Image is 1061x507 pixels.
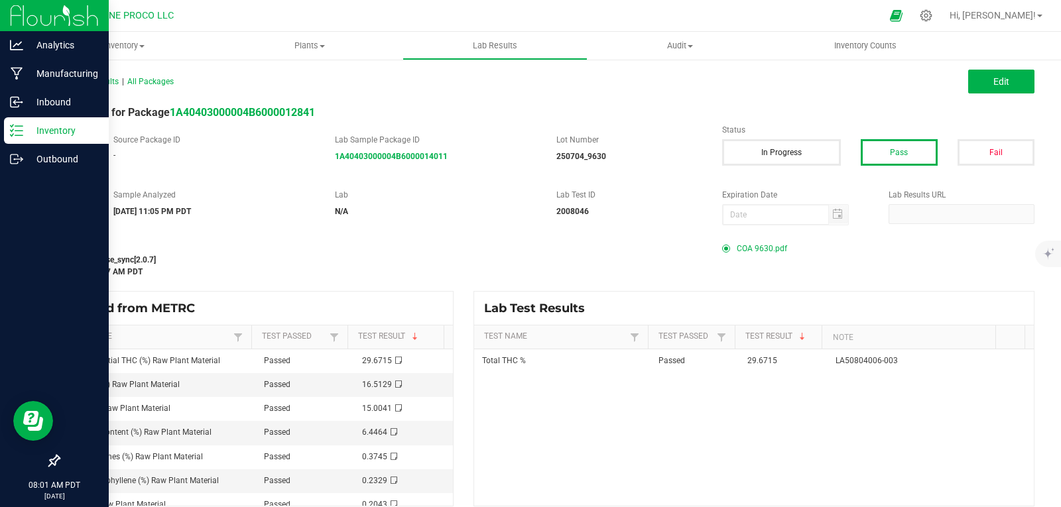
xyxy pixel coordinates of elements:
span: Lab Result for Package [58,106,315,119]
span: THCa (%) Raw Plant Material [67,404,170,413]
span: DUNE PROCO LLC [97,10,174,21]
span: Open Ecommerce Menu [881,3,911,28]
a: Test NameSortable [69,331,229,342]
span: 16.5129 [362,380,392,389]
strong: 2008046 [556,207,589,216]
a: 1A40403000004B6000012841 [170,106,315,119]
span: Passed [264,476,290,485]
span: LA50804006-003 [836,356,898,365]
span: Synced from METRC [69,301,205,315]
span: Total THC % [482,356,526,365]
span: Passed [658,356,685,365]
strong: [DATE] 11:05 PM PDT [113,207,191,216]
div: Manage settings [918,9,934,22]
form-radio-button: Primary COA [722,245,730,253]
span: Inventory Counts [816,40,914,52]
inline-svg: Inventory [10,124,23,137]
span: Passed [264,404,290,413]
inline-svg: Analytics [10,38,23,52]
iframe: Resource center [13,401,53,441]
span: Passed [264,380,290,389]
a: Filter [714,329,729,345]
label: Lot Number [556,134,702,146]
label: Status [722,124,1034,136]
button: In Progress [722,139,841,166]
span: Lab Results [455,40,535,52]
span: Other Terpenes (%) Raw Plant Material [67,452,203,461]
a: Filter [627,329,643,345]
p: Outbound [23,151,103,167]
span: Audit [588,40,772,52]
p: Manufacturing [23,66,103,82]
p: Inventory [23,123,103,139]
span: 0.2329 [362,476,387,485]
inline-svg: Manufacturing [10,67,23,80]
button: Pass [861,139,938,166]
p: 08:01 AM PDT [6,479,103,491]
span: 29.6715 [747,356,777,365]
span: Passed [264,427,290,437]
p: Inbound [23,94,103,110]
p: Analytics [23,37,103,53]
inline-svg: Outbound [10,152,23,166]
label: Lab Results URL [889,189,1034,201]
strong: N/A [335,207,348,216]
button: Fail [958,139,1034,166]
strong: 250704_9630 [556,152,606,161]
span: Lab Test Results [484,301,595,315]
a: Test PassedSortable [262,331,326,342]
label: Lab Test ID [556,189,702,201]
span: COA 9630.pdf [737,239,787,258]
a: Inventory Counts [773,32,958,60]
span: Moisture Content (%) Raw Plant Material [67,427,212,437]
span: Total Potential THC (%) Raw Plant Material [67,356,220,365]
a: Audit [588,32,773,60]
span: Passed [264,452,290,461]
inline-svg: Inbound [10,95,23,109]
span: 29.6715 [362,356,392,365]
a: Inventory [32,32,217,60]
label: Lab Sample Package ID [335,134,536,146]
span: 6.4464 [362,427,387,437]
span: Edit [993,76,1009,87]
span: Hi, [PERSON_NAME]! [950,10,1036,21]
a: Plants [217,32,402,60]
span: Plants [218,40,401,52]
span: Δ-9 THC (%) Raw Plant Material [67,380,180,389]
a: Test ResultSortable [358,331,438,342]
span: - [113,150,115,160]
span: Inventory [32,40,217,52]
span: All Packages [127,77,174,86]
th: Note [822,325,995,349]
a: 1A40403000004B6000014011 [335,152,448,161]
a: Test NameSortable [484,331,627,342]
span: 15.0041 [362,404,392,413]
span: Sortable [797,331,808,342]
label: Expiration Date [722,189,868,201]
button: Edit [968,70,1034,93]
span: 0.3745 [362,452,387,461]
span: | [122,77,124,86]
span: Passed [264,356,290,365]
a: Filter [326,329,342,345]
span: Beta-Caryophyllene (%) Raw Plant Material [67,476,219,485]
a: Filter [230,329,246,345]
span: Sortable [410,331,420,342]
label: Source Package ID [113,134,315,146]
label: Sample Analyzed [113,189,315,201]
a: Lab Results [403,32,588,60]
p: [DATE] [6,491,103,501]
a: Test PassedSortable [658,331,713,342]
a: Test ResultSortable [745,331,816,342]
label: Lab [335,189,536,201]
label: Last Modified [58,239,702,251]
